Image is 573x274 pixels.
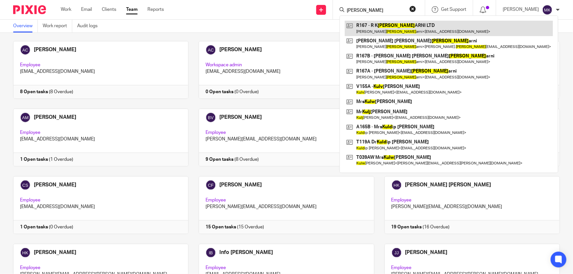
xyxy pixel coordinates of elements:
[503,6,539,13] p: [PERSON_NAME]
[147,6,164,13] a: Reports
[542,5,553,15] img: svg%3E
[102,6,116,13] a: Clients
[13,20,38,32] a: Overview
[81,6,92,13] a: Email
[409,6,416,12] button: Clear
[126,6,138,13] a: Team
[346,8,405,14] input: Search
[77,20,102,32] a: Audit logs
[43,20,72,32] a: Work report
[13,5,46,14] img: Pixie
[441,7,466,12] span: Get Support
[61,6,71,13] a: Work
